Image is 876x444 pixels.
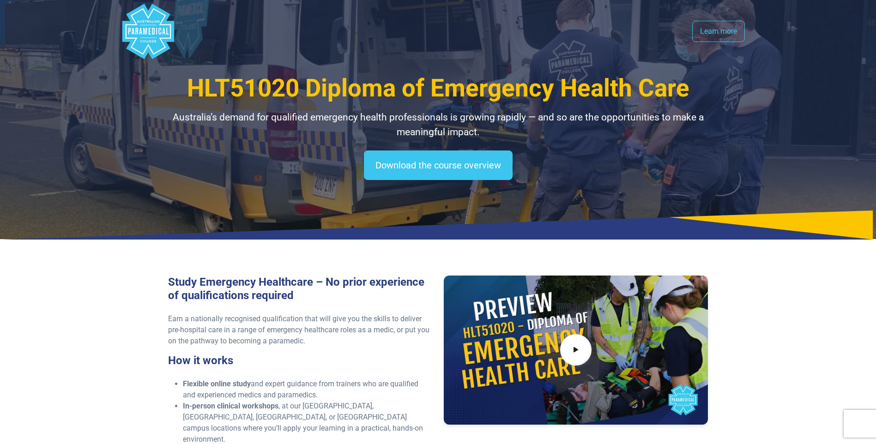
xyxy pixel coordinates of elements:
[364,150,513,180] a: Download the course overview
[168,354,433,367] h3: How it works
[168,276,433,302] h3: Study Emergency Healthcare – No prior experience of qualifications required
[168,313,433,347] p: Earn a nationally recognised qualification that will give you the skills to deliver pre-hospital ...
[692,21,745,42] a: Learn more
[183,378,433,401] li: and expert guidance from trainers who are qualified and experienced medics and paramedics.
[168,110,708,139] p: Australia’s demand for qualified emergency health professionals is growing rapidly — and so are t...
[187,74,689,102] span: HLT51020 Diploma of Emergency Health Care
[183,379,251,388] strong: Flexible online study
[183,402,278,410] strong: In-person clinical workshops
[121,4,176,59] div: Australian Paramedical College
